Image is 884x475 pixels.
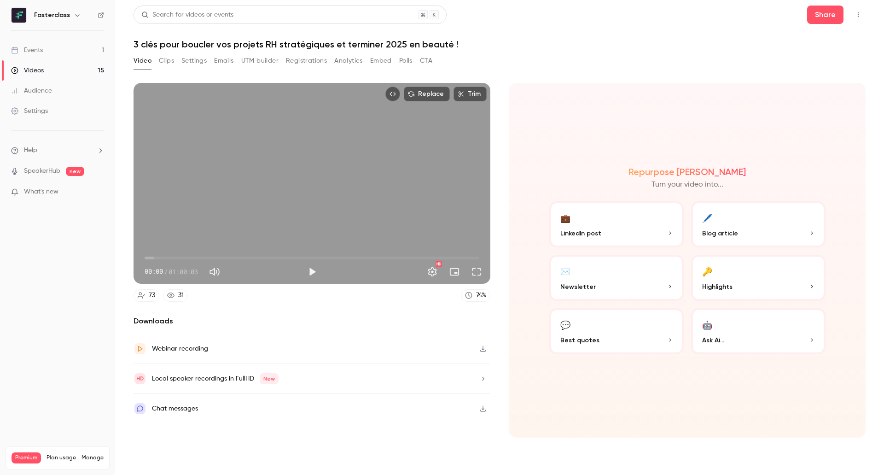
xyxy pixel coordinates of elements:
div: Audience [11,86,52,95]
div: Settings [11,106,48,116]
span: 01:00:03 [169,267,198,276]
span: LinkedIn post [560,229,601,238]
button: Embed video [385,87,400,101]
button: Embed [370,53,392,68]
h2: Repurpose [PERSON_NAME] [628,166,746,177]
span: Help [24,146,37,155]
button: 🔑Highlights [691,255,826,301]
button: CTA [420,53,432,68]
span: Blog article [702,229,738,238]
h6: Fasterclass [34,11,70,20]
a: SpeakerHub [24,166,60,176]
div: Webinar recording [152,343,208,354]
span: 00:00 [145,267,163,276]
button: Clips [159,53,174,68]
button: Full screen [467,263,486,281]
span: / [164,267,168,276]
div: Search for videos or events [141,10,233,20]
span: New [260,373,279,384]
div: 73 [149,291,155,300]
button: Registrations [286,53,327,68]
p: Turn your video into... [651,179,723,190]
span: Plan usage [47,454,76,462]
span: Ask Ai... [702,335,724,345]
div: Videos [11,66,44,75]
span: Premium [12,452,41,463]
button: Trim [454,87,487,101]
div: ✉️ [560,264,570,278]
button: Video [134,53,151,68]
iframe: Noticeable Trigger [93,188,104,196]
button: 🤖Ask Ai... [691,308,826,354]
button: Settings [423,263,442,281]
button: Mute [205,263,224,281]
div: 31 [178,291,184,300]
button: Analytics [334,53,363,68]
a: 73 [134,289,159,302]
div: HD [436,261,442,267]
span: What's new [24,187,58,197]
button: Replace [404,87,450,101]
div: Events [11,46,43,55]
button: Polls [399,53,413,68]
button: ✉️Newsletter [549,255,684,301]
button: Turn on miniplayer [445,263,464,281]
div: 🤖 [702,317,712,332]
button: 💼LinkedIn post [549,201,684,247]
div: 🔑 [702,264,712,278]
button: Top Bar Actions [851,7,866,22]
img: Fasterclass [12,8,26,23]
button: 💬Best quotes [549,308,684,354]
div: 00:00 [145,267,198,276]
a: 74% [461,289,490,302]
div: Local speaker recordings in FullHD [152,373,279,384]
div: 🖊️ [702,211,712,225]
button: UTM builder [241,53,279,68]
span: Best quotes [560,335,599,345]
a: Manage [81,454,104,462]
div: 💬 [560,317,570,332]
button: Settings [181,53,207,68]
button: Share [807,6,843,24]
span: new [66,167,84,176]
div: Chat messages [152,403,198,414]
h2: Downloads [134,316,490,327]
div: 74 % [476,291,486,300]
button: Emails [214,53,233,68]
span: Highlights [702,282,733,292]
span: Newsletter [560,282,596,292]
li: help-dropdown-opener [11,146,104,155]
button: 🖊️Blog article [691,201,826,247]
h1: 3 clés pour boucler vos projets RH stratégiques et terminer 2025 en beauté ! [134,39,866,50]
div: 💼 [560,211,570,225]
button: Play [303,263,321,281]
a: 31 [163,289,188,302]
